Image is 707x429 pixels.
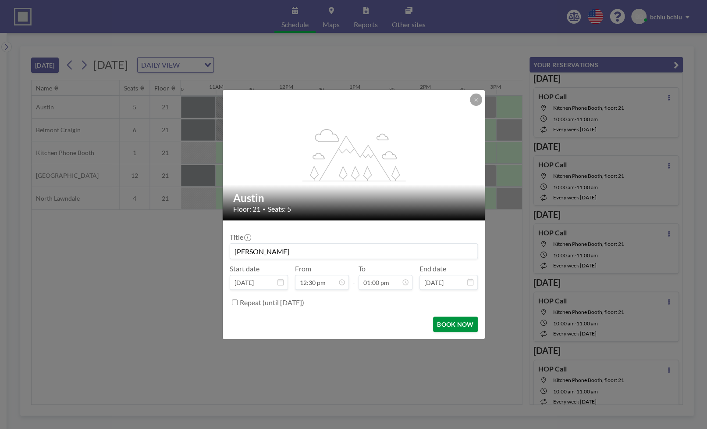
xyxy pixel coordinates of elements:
label: End date [419,264,446,273]
h2: Austin [233,191,475,205]
label: Title [230,233,250,242]
span: Seats: 5 [268,205,291,213]
label: From [295,264,311,273]
span: - [352,267,355,287]
button: BOOK NOW [433,317,477,332]
input: bchiu's reservation [230,244,477,259]
span: Floor: 21 [233,205,260,213]
label: To [359,264,366,273]
span: • [263,206,266,213]
g: flex-grow: 1.2; [302,128,405,181]
label: Repeat (until [DATE]) [240,298,304,307]
label: Start date [230,264,259,273]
